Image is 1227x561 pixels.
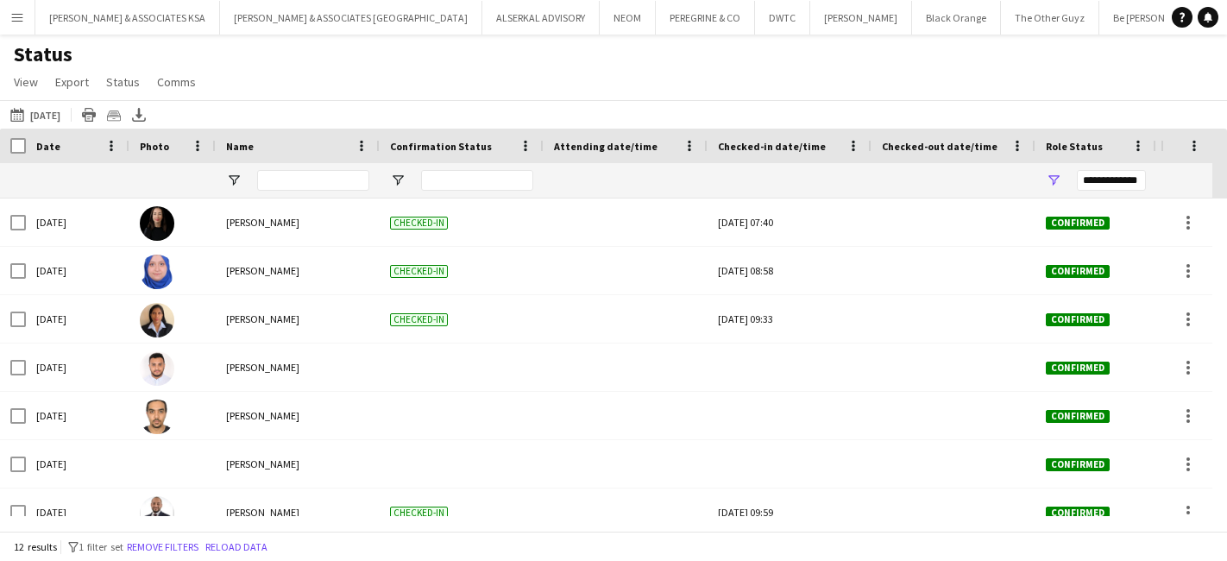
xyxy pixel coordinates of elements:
[755,1,810,35] button: DWTC
[656,1,755,35] button: PEREGRINE & CO
[14,74,38,90] span: View
[26,392,129,439] div: [DATE]
[390,313,448,326] span: Checked-in
[79,104,99,125] app-action-btn: Print
[390,140,492,153] span: Confirmation Status
[257,170,369,191] input: Name Filter Input
[36,140,60,153] span: Date
[718,247,861,294] div: [DATE] 08:58
[1046,458,1110,471] span: Confirmed
[226,173,242,188] button: Open Filter Menu
[390,217,448,230] span: Checked-in
[421,170,533,191] input: Confirmation Status Filter Input
[1046,217,1110,230] span: Confirmed
[226,506,299,519] span: [PERSON_NAME]
[26,199,129,246] div: [DATE]
[226,216,299,229] span: [PERSON_NAME]
[226,409,299,422] span: [PERSON_NAME]
[226,312,299,325] span: [PERSON_NAME]
[226,140,254,153] span: Name
[718,295,861,343] div: [DATE] 09:33
[123,538,202,557] button: Remove filters
[140,303,174,337] img: Rita John
[140,351,174,386] img: Essa Hael
[554,140,658,153] span: Attending date/time
[35,1,220,35] button: [PERSON_NAME] & ASSOCIATES KSA
[26,247,129,294] div: [DATE]
[226,264,299,277] span: [PERSON_NAME]
[99,71,147,93] a: Status
[226,457,299,470] span: [PERSON_NAME]
[482,1,600,35] button: ALSERKAL ADVISORY
[226,361,299,374] span: [PERSON_NAME]
[810,1,912,35] button: [PERSON_NAME]
[912,1,1001,35] button: Black Orange
[1046,410,1110,423] span: Confirmed
[7,71,45,93] a: View
[1001,1,1099,35] button: The Other Guyz
[1046,173,1061,188] button: Open Filter Menu
[1099,1,1214,35] button: Be [PERSON_NAME]
[390,507,448,520] span: Checked-in
[157,74,196,90] span: Comms
[55,74,89,90] span: Export
[48,71,96,93] a: Export
[882,140,997,153] span: Checked-out date/time
[1046,362,1110,375] span: Confirmed
[140,206,174,241] img: Mariam Rohrle
[106,74,140,90] span: Status
[600,1,656,35] button: NEOM
[140,496,174,531] img: Mohammad Charidi
[1046,140,1103,153] span: Role Status
[1046,507,1110,520] span: Confirmed
[140,255,174,289] img: Janna Khalaf
[26,344,129,391] div: [DATE]
[1046,265,1110,278] span: Confirmed
[718,489,861,536] div: [DATE] 09:59
[202,538,271,557] button: Reload data
[390,173,406,188] button: Open Filter Menu
[150,71,203,93] a: Comms
[1046,313,1110,326] span: Confirmed
[26,440,129,488] div: [DATE]
[718,140,826,153] span: Checked-in date/time
[390,265,448,278] span: Checked-in
[129,104,149,125] app-action-btn: Export XLSX
[220,1,482,35] button: [PERSON_NAME] & ASSOCIATES [GEOGRAPHIC_DATA]
[140,140,169,153] span: Photo
[79,540,123,553] span: 1 filter set
[104,104,124,125] app-action-btn: Crew files as ZIP
[140,400,174,434] img: Omar Effendi
[718,199,861,246] div: [DATE] 07:40
[26,295,129,343] div: [DATE]
[26,489,129,536] div: [DATE]
[7,104,64,125] button: [DATE]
